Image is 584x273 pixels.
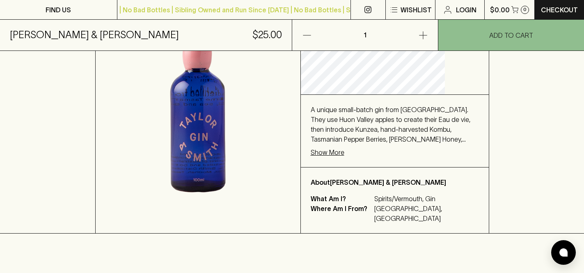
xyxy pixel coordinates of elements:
p: [GEOGRAPHIC_DATA], [GEOGRAPHIC_DATA] [374,204,469,223]
p: What Am I? [311,194,372,204]
button: ADD TO CART [438,20,584,50]
p: Spirits/Vermouth, Gin [374,194,469,204]
p: Wishlist [401,5,432,15]
p: Checkout [541,5,578,15]
p: ADD TO CART [489,30,533,40]
img: bubble-icon [559,248,568,257]
p: 1 [355,20,375,50]
p: Where Am I From? [311,204,372,223]
h5: $25.00 [252,28,282,41]
p: FIND US [46,5,71,15]
p: About [PERSON_NAME] & [PERSON_NAME] [311,177,479,187]
p: 0 [523,7,527,12]
h5: [PERSON_NAME] & [PERSON_NAME] [10,28,179,41]
p: Show More [311,147,344,157]
span: A unique small-batch gin from [GEOGRAPHIC_DATA]. They use Huon Valley apples to create their Eau ... [311,106,477,192]
p: $0.00 [490,5,510,15]
p: Login [456,5,476,15]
